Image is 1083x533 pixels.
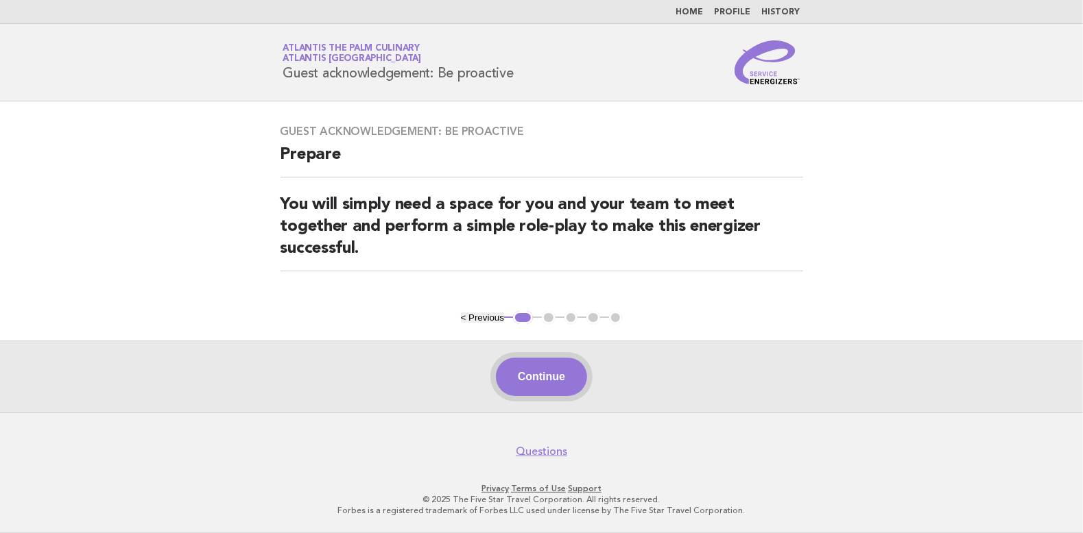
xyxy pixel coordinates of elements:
[496,358,587,396] button: Continue
[283,44,422,63] a: Atlantis The Palm CulinaryAtlantis [GEOGRAPHIC_DATA]
[283,55,422,64] span: Atlantis [GEOGRAPHIC_DATA]
[461,312,504,323] button: < Previous
[676,8,704,16] a: Home
[122,483,962,494] p: · ·
[735,40,800,84] img: Service Energizers
[511,484,566,493] a: Terms of Use
[122,494,962,505] p: © 2025 The Five Star Travel Corporation. All rights reserved.
[281,144,803,177] h2: Prepare
[481,484,509,493] a: Privacy
[762,8,800,16] a: History
[513,311,533,325] button: 1
[281,194,803,271] h2: You will simply need a space for you and your team to meet together and perform a simple role-pla...
[122,505,962,516] p: Forbes is a registered trademark of Forbes LLC used under license by The Five Star Travel Corpora...
[281,125,803,138] h3: Guest acknowledgement: Be proactive
[715,8,751,16] a: Profile
[516,445,567,458] a: Questions
[283,45,514,80] h1: Guest acknowledgement: Be proactive
[568,484,602,493] a: Support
